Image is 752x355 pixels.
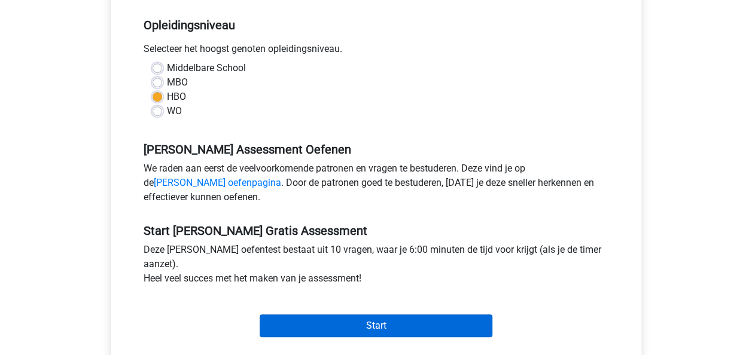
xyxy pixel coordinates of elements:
[144,224,609,238] h5: Start [PERSON_NAME] Gratis Assessment
[154,177,281,188] a: [PERSON_NAME] oefenpagina
[260,314,492,337] input: Start
[167,104,182,118] label: WO
[167,90,186,104] label: HBO
[167,61,246,75] label: Middelbare School
[135,243,618,290] div: Deze [PERSON_NAME] oefentest bestaat uit 10 vragen, waar je 6:00 minuten de tijd voor krijgt (als...
[135,42,618,61] div: Selecteer het hoogst genoten opleidingsniveau.
[144,142,609,157] h5: [PERSON_NAME] Assessment Oefenen
[144,13,609,37] h5: Opleidingsniveau
[167,75,188,90] label: MBO
[135,161,618,209] div: We raden aan eerst de veelvoorkomende patronen en vragen te bestuderen. Deze vind je op de . Door...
